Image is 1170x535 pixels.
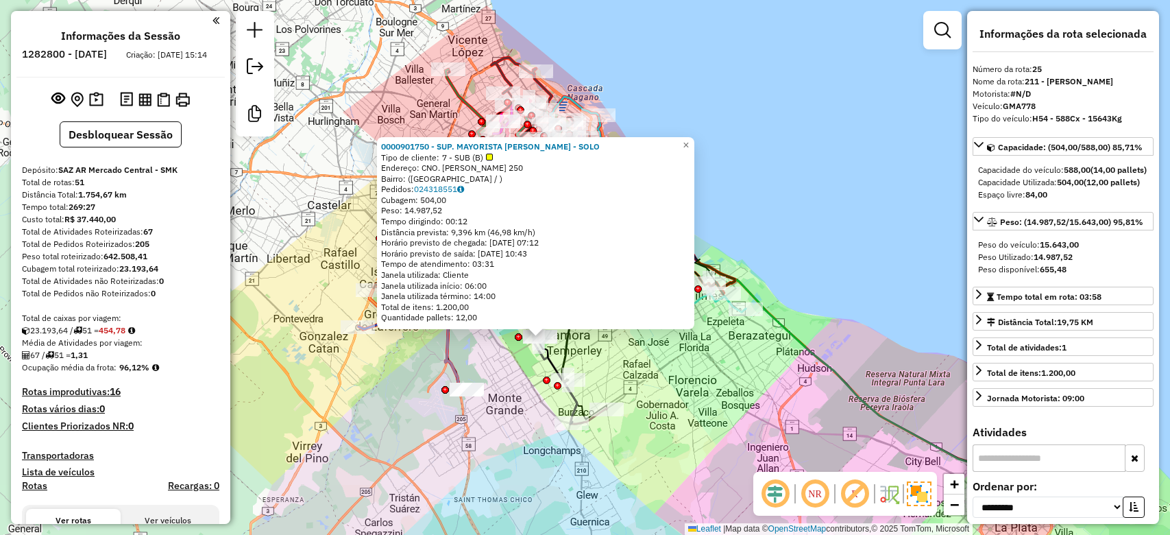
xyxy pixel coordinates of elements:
div: Capacidade Utilizada: [978,176,1148,189]
a: Jornada Motorista: 09:00 [973,388,1154,407]
a: Peso: (14.987,52/15.643,00) 95,81% [973,212,1154,230]
i: Cubagem total roteirizado [22,326,30,335]
div: Tempo total: [22,201,219,213]
span: 19,75 KM [1057,317,1093,327]
button: Visualizar relatório de Roteirização [136,90,154,108]
i: Total de Atividades [22,351,30,359]
strong: H54 - 588Cx - 15643Kg [1032,113,1122,123]
button: Exibir sessão original [49,88,68,110]
button: Painel de Sugestão [86,89,106,110]
h4: Atividades [973,426,1154,439]
span: Exibir rótulo [838,477,871,510]
div: Depósito: [22,164,219,176]
img: Fluxo de ruas [878,483,900,505]
a: Tempo total em rota: 03:58 [973,287,1154,305]
span: Ocultar NR [799,477,831,510]
strong: R$ 37.440,00 [64,214,116,224]
a: Exportar sessão [241,53,269,84]
div: Distância Total: [987,316,1093,329]
span: Peso do veículo: [978,239,1079,250]
div: Espaço livre: [978,189,1148,201]
div: Peso: (14.987,52/15.643,00) 95,81% [973,233,1154,281]
strong: 67 [143,226,153,237]
div: Horário previsto de saída: [DATE] 10:43 [381,248,690,259]
div: Tempo dirigindo: 00:12 [381,216,690,227]
div: Total de rotas: [22,176,219,189]
span: Total de atividades: [987,342,1067,353]
a: Leaflet [688,524,721,534]
span: Ocupação média da frota: [22,362,117,372]
em: Média calculada utilizando a maior ocupação (%Peso ou %Cubagem) de cada rota da sessão. Rotas cro... [152,364,159,372]
button: Imprimir Rotas [173,90,193,110]
span: 7 - SUB (B) [442,152,493,163]
strong: 16 [110,385,121,398]
a: Zoom in [944,474,964,495]
div: Veículo: [973,100,1154,112]
span: Peso: 14.987,52 [381,205,442,215]
span: Tempo total em rota: 03:58 [997,292,1101,302]
div: Quantidade pallets: 12,00 [381,312,690,323]
label: Ordenar por: [973,478,1154,495]
h4: Lista de veículos [22,466,219,478]
span: + [950,475,959,492]
div: Total de Atividades não Roteirizadas: [22,275,219,287]
strong: (12,00 pallets) [1084,177,1140,187]
span: Peso: (14.987,52/15.643,00) 95,81% [1000,217,1143,227]
span: Ocultar deslocamento [759,477,792,510]
h4: Rotas vários dias: [22,403,219,415]
div: 67 / 51 = [22,349,219,361]
a: 024318551 [414,184,464,194]
a: Capacidade: (504,00/588,00) 85,71% [973,137,1154,156]
a: Zoom out [944,495,964,515]
a: Total de itens:1.200,00 [973,363,1154,381]
a: Rotas [22,480,47,492]
div: Distância Total: [22,189,219,201]
strong: (14,00 pallets) [1090,165,1147,175]
span: Cubagem: 504,00 [381,195,446,205]
div: Total de Pedidos não Roteirizados: [22,287,219,300]
div: Pedidos: [381,184,690,195]
strong: 642.508,41 [103,251,147,261]
div: Total de itens: [987,367,1075,379]
button: Centralizar mapa no depósito ou ponto de apoio [68,89,86,110]
button: Ver rotas [26,509,121,532]
div: Capacidade do veículo: [978,164,1148,176]
a: Criar modelo [241,100,269,131]
div: Bairro: ([GEOGRAPHIC_DATA] / ) [381,174,690,185]
strong: SAZ AR Mercado Central - SMK [58,165,178,175]
div: Motorista: [973,88,1154,100]
div: Número da rota: [973,63,1154,75]
strong: 205 [135,239,149,249]
strong: 504,00 [1057,177,1084,187]
strong: 269:27 [69,202,95,212]
a: OpenStreetMap [768,524,827,534]
div: Criação: [DATE] 15:14 [121,49,212,61]
span: | [723,524,725,534]
div: Janela utilizada início: 06:00 [381,281,690,292]
div: 23.193,64 / 51 = [22,324,219,337]
strong: 23.193,64 [119,263,158,274]
strong: 1.754,67 km [78,189,127,200]
a: 0000901750 - SUP. MAYORISTA [PERSON_NAME] - SOLO [381,141,600,152]
a: Clique aqui para minimizar o painel [212,12,219,28]
a: Close popup [678,137,694,154]
i: Total de rotas [73,326,82,335]
div: Peso total roteirizado: [22,250,219,263]
div: Total de itens: 1.200,00 [381,302,690,313]
div: Total de caixas por viagem: [22,312,219,324]
div: Janela utilizada: Cliente [381,270,690,281]
h4: Informações da rota selecionada [973,27,1154,40]
strong: 25 [1032,64,1042,74]
i: Total de rotas [45,351,54,359]
strong: 655,48 [1040,264,1067,274]
strong: 588,00 [1064,165,1090,175]
strong: 1 [1062,342,1067,353]
h4: Informações da Sessão [61,29,180,43]
div: Total de Pedidos Roteirizados: [22,238,219,250]
strong: 14.987,52 [1034,252,1073,262]
h4: Rotas improdutivas: [22,386,219,398]
strong: 0 [99,403,105,415]
div: Tempo de atendimento: 03:31 [381,141,690,323]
